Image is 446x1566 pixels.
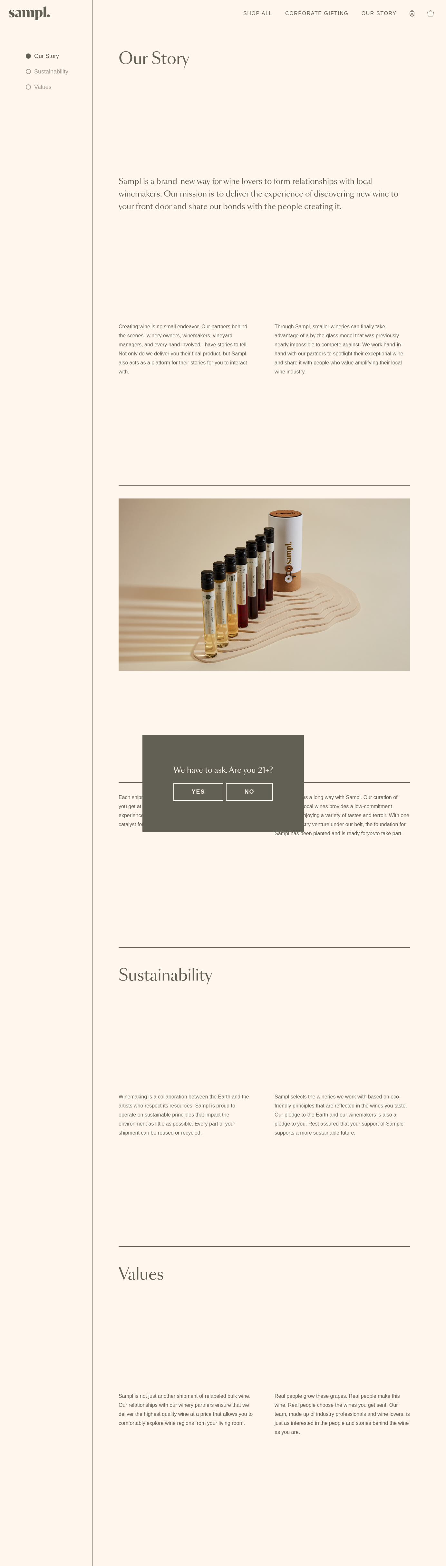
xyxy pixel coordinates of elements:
[9,6,50,20] img: Sampl logo
[358,6,400,21] a: Our Story
[226,783,273,801] button: No
[240,6,276,21] a: Shop All
[26,52,68,61] a: Our Story
[26,82,68,92] a: Values
[173,766,273,775] h2: We have to ask. Are you 21+?
[26,67,68,76] a: Sustainability
[173,783,224,801] button: Yes
[282,6,352,21] a: Corporate Gifting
